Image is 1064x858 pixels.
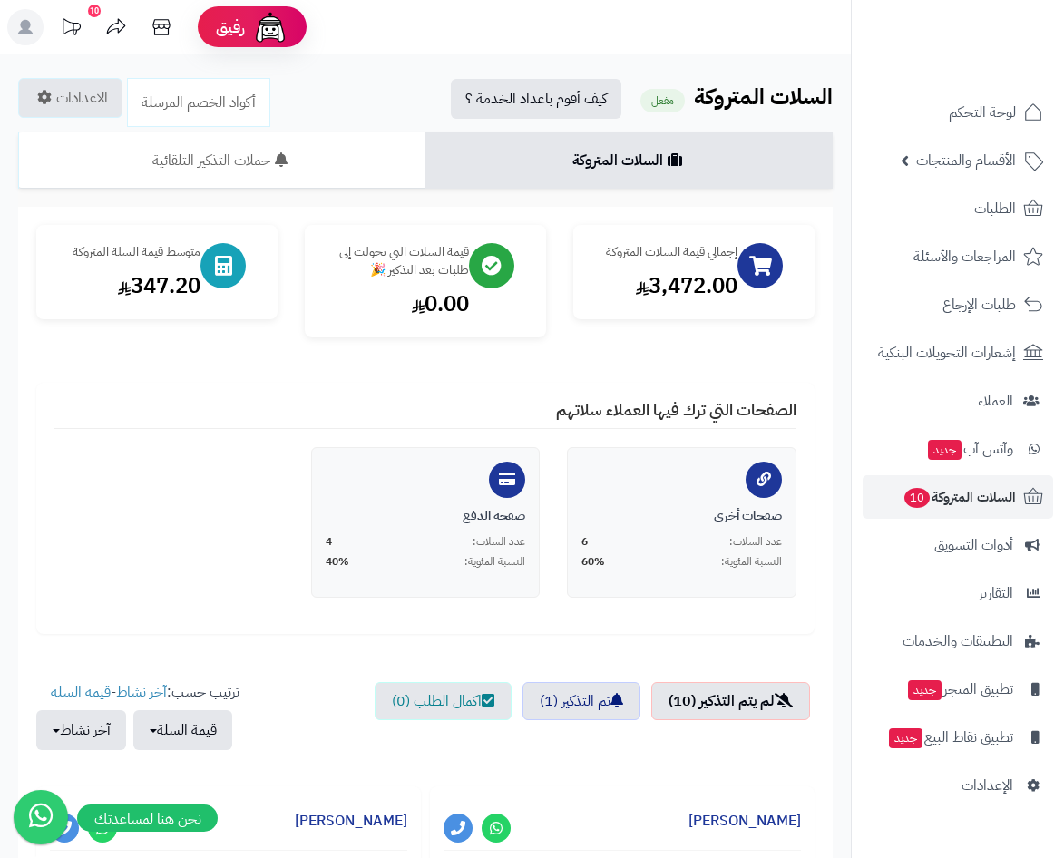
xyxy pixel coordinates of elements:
[863,379,1053,423] a: العملاء
[887,725,1013,750] span: تطبيق نقاط البيع
[979,580,1013,606] span: التقارير
[326,534,332,550] span: 4
[863,187,1053,230] a: الطلبات
[721,554,782,570] span: النسبة المئوية:
[926,436,1013,462] span: وآتس آب
[473,534,525,550] span: عدد السلات:
[903,629,1013,654] span: التطبيقات والخدمات
[252,9,288,45] img: ai-face.png
[941,26,1047,64] img: logo-2.png
[216,16,245,38] span: رفيق
[934,532,1013,558] span: أدوات التسويق
[889,728,922,748] span: جديد
[640,89,685,112] small: مفعل
[928,440,962,460] span: جديد
[974,196,1016,221] span: الطلبات
[688,810,801,832] a: [PERSON_NAME]
[425,132,833,189] a: السلات المتروكة
[88,5,101,17] div: 10
[54,401,796,429] h4: الصفحات التي ترك فيها العملاء سلاتهم
[127,78,270,127] a: أكواد الخصم المرسلة
[51,681,111,703] a: قيمة السلة
[464,554,525,570] span: النسبة المئوية:
[906,677,1013,702] span: تطبيق المتجر
[48,9,93,50] a: تحديثات المنصة
[863,668,1053,711] a: تطبيق المتجرجديد
[323,243,469,279] div: قيمة السلات التي تحولت إلى طلبات بعد التذكير 🎉
[375,682,512,720] a: اكمال الطلب (0)
[863,571,1053,615] a: التقارير
[54,243,200,261] div: متوسط قيمة السلة المتروكة
[863,427,1053,471] a: وآتس آبجديد
[913,244,1016,269] span: المراجعات والأسئلة
[863,619,1053,663] a: التطبيقات والخدمات
[581,534,588,550] span: 6
[863,235,1053,278] a: المراجعات والأسئلة
[323,288,469,319] div: 0.00
[878,340,1016,366] span: إشعارات التحويلات البنكية
[916,148,1016,173] span: الأقسام والمنتجات
[54,270,200,301] div: 347.20
[116,681,167,703] a: آخر نشاط
[326,507,526,525] div: صفحة الدفع
[949,100,1016,125] span: لوحة التحكم
[863,91,1053,134] a: لوحة التحكم
[729,534,782,550] span: عدد السلات:
[36,682,239,750] ul: ترتيب حسب: -
[581,507,782,525] div: صفحات أخرى
[36,710,126,750] button: آخر نشاط
[903,487,931,509] span: 10
[295,810,407,832] a: [PERSON_NAME]
[978,388,1013,414] span: العملاء
[326,554,349,570] span: 40%
[942,292,1016,317] span: طلبات الإرجاع
[694,81,833,113] b: السلات المتروكة
[962,773,1013,798] span: الإعدادات
[863,523,1053,567] a: أدوات التسويق
[18,132,425,189] a: حملات التذكير التلقائية
[908,680,942,700] span: جديد
[863,764,1053,807] a: الإعدادات
[18,78,122,118] a: الاعدادات
[591,243,737,261] div: إجمالي قيمة السلات المتروكة
[133,710,232,750] button: قيمة السلة
[863,283,1053,327] a: طلبات الإرجاع
[522,682,640,720] a: تم التذكير (1)
[451,79,621,119] a: كيف أقوم باعداد الخدمة ؟
[581,554,605,570] span: 60%
[651,682,810,720] a: لم يتم التذكير (10)
[863,475,1053,519] a: السلات المتروكة10
[863,716,1053,759] a: تطبيق نقاط البيعجديد
[903,484,1016,510] span: السلات المتروكة
[591,270,737,301] div: 3,472.00
[863,331,1053,375] a: إشعارات التحويلات البنكية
